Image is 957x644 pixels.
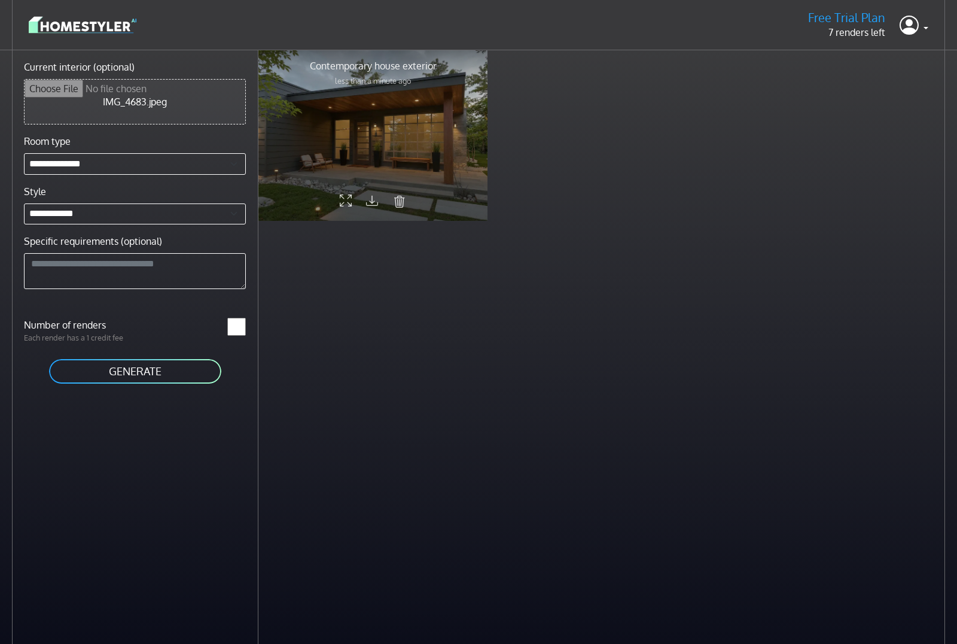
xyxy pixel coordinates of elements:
[310,75,437,87] p: less than a minute ago
[24,60,135,74] label: Current interior (optional)
[808,10,885,25] h5: Free Trial Plan
[310,59,437,73] p: Contemporary house exterior
[29,14,136,35] img: logo-3de290ba35641baa71223ecac5eacb59cb85b4c7fdf211dc9aaecaaee71ea2f8.svg
[48,358,223,385] button: GENERATE
[17,318,135,332] label: Number of renders
[24,184,46,199] label: Style
[24,234,162,248] label: Specific requirements (optional)
[24,134,71,148] label: Room type
[17,332,135,344] p: Each render has a 1 credit fee
[808,25,885,40] p: 7 renders left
